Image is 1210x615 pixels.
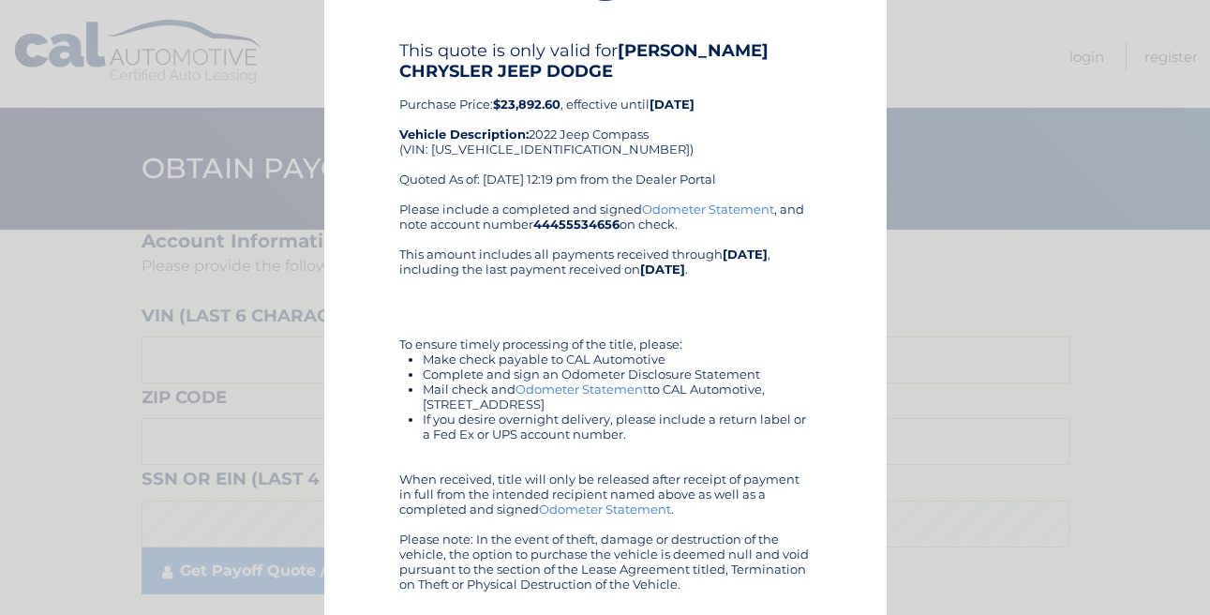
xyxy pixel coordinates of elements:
[399,40,769,82] b: [PERSON_NAME] CHRYSLER JEEP DODGE
[650,97,695,112] b: [DATE]
[515,382,648,397] a: Odometer Statement
[493,97,560,112] b: $23,892.60
[399,40,812,202] div: Purchase Price: , effective until 2022 Jeep Compass (VIN: [US_VEHICLE_IDENTIFICATION_NUMBER]) Quo...
[640,262,685,277] b: [DATE]
[423,412,812,442] li: If you desire overnight delivery, please include a return label or a Fed Ex or UPS account number.
[539,502,671,517] a: Odometer Statement
[399,127,529,142] strong: Vehicle Description:
[642,202,774,217] a: Odometer Statement
[723,247,768,262] b: [DATE]
[399,202,812,592] div: Please include a completed and signed , and note account number on check. This amount includes al...
[423,352,812,367] li: Make check payable to CAL Automotive
[399,40,812,82] h4: This quote is only valid for
[423,367,812,382] li: Complete and sign an Odometer Disclosure Statement
[533,217,620,232] b: 44455534656
[423,382,812,412] li: Mail check and to CAL Automotive, [STREET_ADDRESS]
